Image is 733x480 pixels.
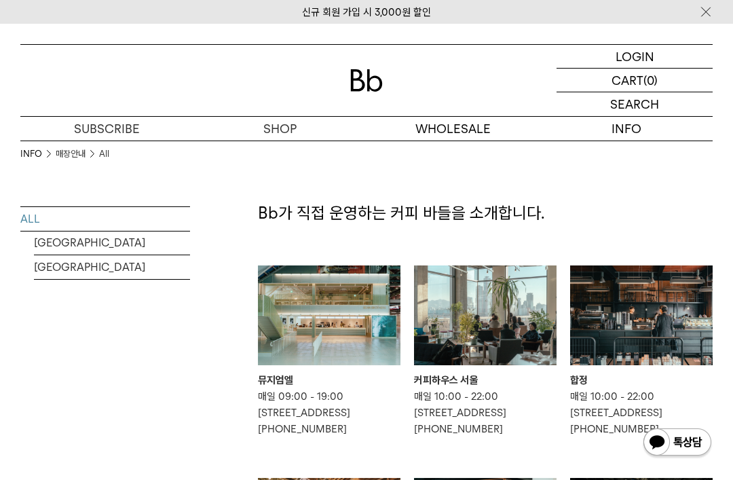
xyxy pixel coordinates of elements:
[20,117,193,141] a: SUBSCRIBE
[258,265,400,437] a: 뮤지엄엘 뮤지엄엘 매일 09:00 - 19:00[STREET_ADDRESS][PHONE_NUMBER]
[258,265,400,365] img: 뮤지엄엘
[570,388,713,437] p: 매일 10:00 - 22:00 [STREET_ADDRESS] [PHONE_NUMBER]
[557,45,713,69] a: LOGIN
[610,92,659,116] p: SEARCH
[99,147,109,161] a: All
[642,427,713,460] img: Kakao Talk channel 1:1 chat button
[56,147,86,161] a: 매장안내
[258,202,713,225] p: Bb가 직접 운영하는 커피 바들을 소개합니다.
[258,372,400,388] div: 뮤지엄엘
[612,69,643,92] p: CART
[643,69,658,92] p: (0)
[193,117,366,141] a: SHOP
[366,117,540,141] p: WHOLESALE
[414,265,557,365] img: 커피하우스 서울
[414,372,557,388] div: 커피하우스 서울
[258,388,400,437] p: 매일 09:00 - 19:00 [STREET_ADDRESS] [PHONE_NUMBER]
[570,372,713,388] div: 합정
[540,117,713,141] p: INFO
[557,69,713,92] a: CART (0)
[34,255,190,279] a: [GEOGRAPHIC_DATA]
[350,69,383,92] img: 로고
[570,265,713,437] a: 합정 합정 매일 10:00 - 22:00[STREET_ADDRESS][PHONE_NUMBER]
[20,207,190,231] a: ALL
[414,265,557,437] a: 커피하우스 서울 커피하우스 서울 매일 10:00 - 22:00[STREET_ADDRESS][PHONE_NUMBER]
[570,265,713,365] img: 합정
[34,231,190,255] a: [GEOGRAPHIC_DATA]
[20,147,56,161] li: INFO
[616,45,654,68] p: LOGIN
[302,6,431,18] a: 신규 회원 가입 시 3,000원 할인
[414,388,557,437] p: 매일 10:00 - 22:00 [STREET_ADDRESS] [PHONE_NUMBER]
